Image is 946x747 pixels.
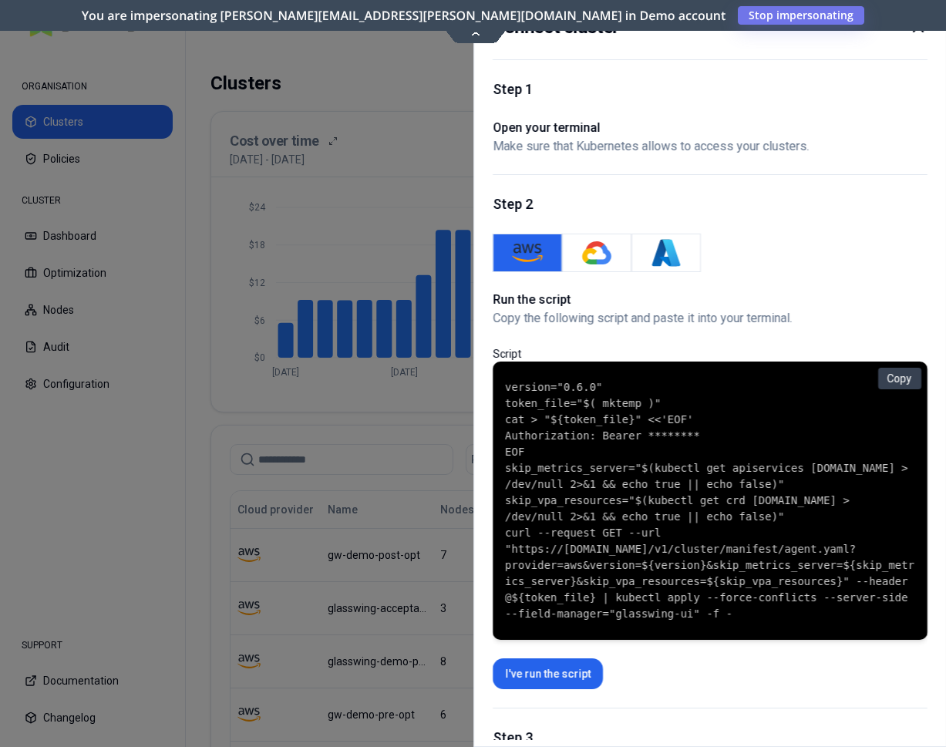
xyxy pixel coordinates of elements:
p: Copy the following script and paste it into your terminal. [493,309,927,328]
h1: Step 2 [493,193,927,215]
h1: Run the script [493,291,927,309]
img: GKE [581,237,612,268]
button: Azure [631,234,701,272]
h1: Step 1 [493,79,927,100]
h2: Connect cluster [493,13,619,41]
img: AWS [512,237,543,268]
h1: Open your terminal [493,119,809,137]
p: Make sure that Kubernetes allows to access your clusters. [493,137,809,156]
p: Script [493,346,927,362]
button: GKE [562,234,631,272]
button: I've run the script [493,658,603,689]
code: version="0.6.0" token_file="$( mktemp )" cat > "${token_file}" <<'EOF' Authorization: Bearer ****... [505,379,915,622]
button: Copy [877,368,921,389]
button: AWS [493,234,562,272]
img: Azure [651,237,682,268]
